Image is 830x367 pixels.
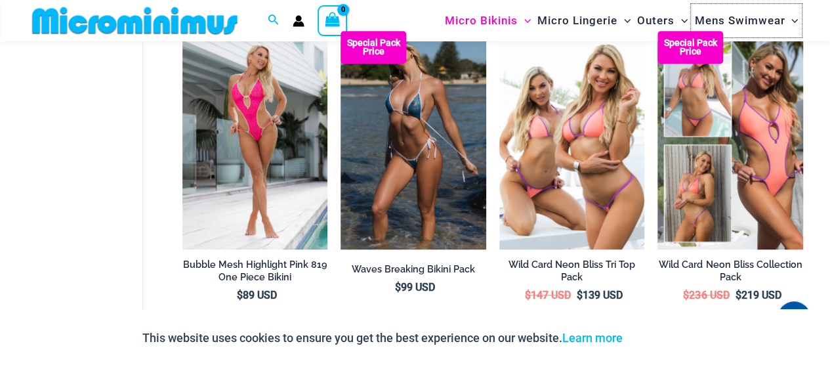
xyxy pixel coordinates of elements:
span: $ [735,289,741,301]
span: $ [525,289,531,301]
a: Bubble Mesh Highlight Pink 819 One Piece Bikini [182,259,328,288]
b: Special Pack Price [657,39,723,56]
img: Waves Breaking Ocean 312 Top 456 Bottom 08 [341,31,486,249]
span: Micro Lingerie [537,4,617,37]
p: This website uses cookies to ensure you get the best experience on our website. [142,328,623,348]
span: $ [683,289,689,301]
bdi: 236 USD [683,289,729,301]
bdi: 89 USD [237,289,277,301]
img: Collection Pack (7) [657,31,803,249]
h2: Wild Card Neon Bliss Tri Top Pack [499,259,645,283]
span: $ [395,281,401,293]
a: Collection Pack (7) Collection Pack B (1)Collection Pack B (1) [657,31,803,249]
b: Special Pack Price [341,39,406,56]
span: $ [577,289,583,301]
span: Menu Toggle [785,4,798,37]
a: Micro LingerieMenu ToggleMenu Toggle [534,4,634,37]
span: $ [237,289,243,301]
a: Account icon link [293,15,304,27]
a: Micro BikinisMenu ToggleMenu Toggle [442,4,534,37]
span: Mens Swimwear [694,4,785,37]
span: Outers [637,4,674,37]
span: Menu Toggle [518,4,531,37]
bdi: 139 USD [577,289,623,301]
nav: Site Navigation [440,2,804,39]
a: OutersMenu ToggleMenu Toggle [634,4,691,37]
a: View Shopping Cart, empty [318,5,348,35]
img: Bubble Mesh Highlight Pink 819 One Piece 01 [182,31,328,249]
img: MM SHOP LOGO FLAT [27,6,243,35]
a: Wild Card Neon Bliss Tri Top Pack [499,259,645,288]
bdi: 219 USD [735,289,781,301]
bdi: 147 USD [525,289,571,301]
h2: Bubble Mesh Highlight Pink 819 One Piece Bikini [182,259,328,283]
a: Wild Card Neon Bliss Collection Pack [657,259,803,288]
span: Menu Toggle [617,4,631,37]
a: Search icon link [268,12,280,29]
a: Bubble Mesh Highlight Pink 819 One Piece 01Bubble Mesh Highlight Pink 819 One Piece 03Bubble Mesh... [182,31,328,249]
bdi: 99 USD [395,281,435,293]
span: Micro Bikinis [445,4,518,37]
a: Learn more [562,331,623,345]
span: Menu Toggle [674,4,688,37]
h2: Waves Breaking Bikini Pack [341,263,486,276]
a: Waves Breaking Bikini Pack [341,263,486,280]
h2: Wild Card Neon Bliss Collection Pack [657,259,803,283]
a: Mens SwimwearMenu ToggleMenu Toggle [691,4,801,37]
a: Waves Breaking Ocean 312 Top 456 Bottom 08 Waves Breaking Ocean 312 Top 456 Bottom 04Waves Breaki... [341,31,486,249]
a: Wild Card Neon Bliss Tri Top PackWild Card Neon Bliss Tri Top Pack BWild Card Neon Bliss Tri Top ... [499,31,645,249]
button: Accept [633,322,688,354]
img: Wild Card Neon Bliss Tri Top Pack [499,31,645,249]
